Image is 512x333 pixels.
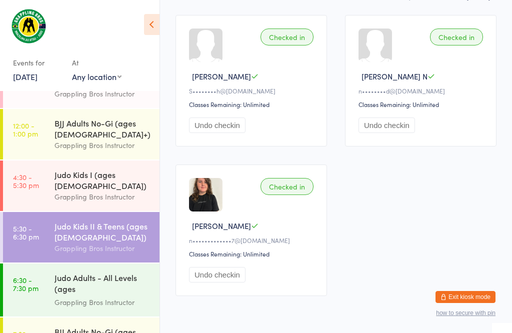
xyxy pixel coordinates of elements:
[72,54,121,71] div: At
[3,212,159,262] a: 5:30 -6:30 pmJudo Kids II & Teens (ages [DEMOGRAPHIC_DATA])Grappling Bros Instructor
[10,7,47,44] img: Grappling Bros Wollongong
[189,86,316,95] div: S••••••••h@[DOMAIN_NAME]
[54,117,151,139] div: BJJ Adults No-Gi (ages [DEMOGRAPHIC_DATA]+)
[192,220,251,231] span: [PERSON_NAME]
[72,71,121,82] div: Any location
[192,71,251,81] span: [PERSON_NAME]
[54,169,151,191] div: Judo Kids I (ages [DEMOGRAPHIC_DATA])
[54,139,151,151] div: Grappling Bros Instructor
[189,249,316,258] div: Classes Remaining: Unlimited
[436,309,495,316] button: how to secure with pin
[54,272,151,296] div: Judo Adults - All Levels (ages [DEMOGRAPHIC_DATA]+)
[54,191,151,202] div: Grappling Bros Instructor
[13,173,39,189] time: 4:30 - 5:30 pm
[189,117,245,133] button: Undo checkin
[3,160,159,211] a: 4:30 -5:30 pmJudo Kids I (ages [DEMOGRAPHIC_DATA])Grappling Bros Instructor
[54,220,151,242] div: Judo Kids II & Teens (ages [DEMOGRAPHIC_DATA])
[358,117,415,133] button: Undo checkin
[358,86,486,95] div: n••••••••d@[DOMAIN_NAME]
[189,267,245,282] button: Undo checkin
[260,28,313,45] div: Checked in
[260,178,313,195] div: Checked in
[54,296,151,308] div: Grappling Bros Instructor
[361,71,427,81] span: [PERSON_NAME] N
[430,28,483,45] div: Checked in
[189,236,316,244] div: n•••••••••••••7@[DOMAIN_NAME]
[13,121,38,137] time: 12:00 - 1:00 pm
[13,224,39,240] time: 5:30 - 6:30 pm
[189,178,222,211] img: image1737008878.png
[13,54,62,71] div: Events for
[54,242,151,254] div: Grappling Bros Instructor
[435,291,495,303] button: Exit kiosk mode
[358,100,486,108] div: Classes Remaining: Unlimited
[3,263,159,316] a: 6:30 -7:30 pmJudo Adults - All Levels (ages [DEMOGRAPHIC_DATA]+)Grappling Bros Instructor
[3,109,159,159] a: 12:00 -1:00 pmBJJ Adults No-Gi (ages [DEMOGRAPHIC_DATA]+)Grappling Bros Instructor
[13,276,38,292] time: 6:30 - 7:30 pm
[189,100,316,108] div: Classes Remaining: Unlimited
[13,71,37,82] a: [DATE]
